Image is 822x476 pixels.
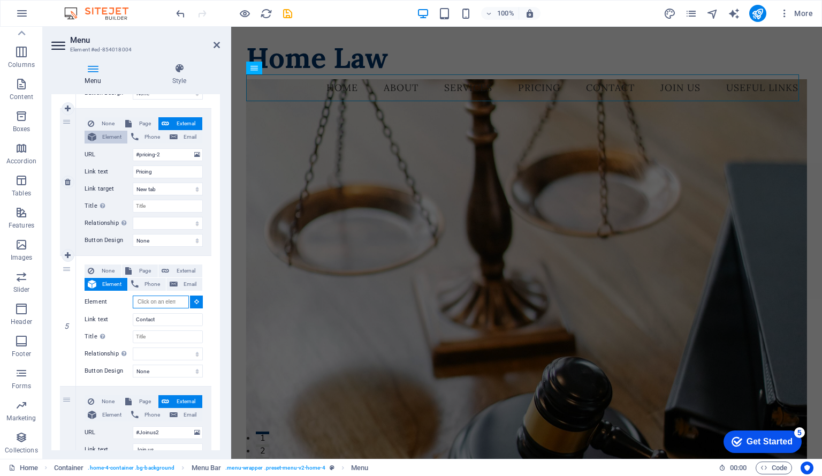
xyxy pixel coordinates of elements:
[133,443,203,456] input: Link text...
[685,7,697,20] i: Pages (Ctrl+Alt+S)
[85,426,133,439] label: URL
[135,117,155,130] span: Page
[9,5,87,28] div: Get Started 5 items remaining, 0% complete
[166,131,202,143] button: Email
[100,131,124,143] span: Element
[97,395,118,408] span: None
[142,278,163,291] span: Phone
[158,265,202,277] button: External
[12,350,31,358] p: Footer
[664,7,676,20] i: Design (Ctrl+Alt+Y)
[10,93,33,101] p: Content
[760,462,787,474] span: Code
[85,117,121,130] button: None
[85,131,127,143] button: Element
[801,462,813,474] button: Usercentrics
[737,464,739,472] span: :
[238,7,251,20] button: Click here to leave preview mode and continue editing
[9,462,38,474] a: Click to cancel selection. Double-click to open Pages
[100,278,124,291] span: Element
[128,278,166,291] button: Phone
[62,7,142,20] img: Editor Logo
[779,8,813,19] span: More
[281,7,294,20] i: Save (Ctrl+S)
[85,217,133,230] label: Relationship
[54,462,84,474] span: Click to select. Double-click to edit
[225,462,325,474] span: . menu-wrapper .preset-menu-v2-home-4
[11,318,32,326] p: Header
[260,7,272,20] button: reload
[12,382,31,390] p: Forms
[351,462,368,474] span: Click to select. Double-click to edit
[497,7,514,20] h6: 100%
[85,296,133,308] label: Element
[133,296,189,308] input: Click on an element ...
[181,131,199,143] span: Email
[142,131,163,143] span: Phone
[133,313,203,326] input: Link text...
[664,7,676,20] button: design
[59,322,74,330] em: 5
[133,200,203,213] input: Title
[70,35,220,45] h2: Menu
[85,347,133,360] label: Relationship
[706,7,719,20] i: Navigator
[142,409,163,421] span: Phone
[172,395,199,408] span: External
[139,63,220,86] h4: Style
[85,200,133,213] label: Title
[756,462,792,474] button: Code
[133,165,203,178] input: Link text...
[97,265,118,277] span: None
[6,157,36,165] p: Accordion
[85,443,133,456] label: Link text
[85,313,133,326] label: Link text
[12,189,31,198] p: Tables
[13,125,31,133] p: Boxes
[685,7,698,20] button: pages
[100,409,124,421] span: Element
[25,418,38,420] button: 2
[158,117,202,130] button: External
[172,265,199,277] span: External
[54,462,369,474] nav: breadcrumb
[85,265,121,277] button: None
[181,278,199,291] span: Email
[128,409,166,421] button: Phone
[97,117,118,130] span: None
[730,462,747,474] span: 00 00
[728,7,740,20] i: AI Writer
[158,395,202,408] button: External
[751,7,764,20] i: Publish
[85,165,133,178] label: Link text
[13,285,30,294] p: Slider
[85,183,133,195] label: Link target
[174,7,187,20] button: undo
[128,131,166,143] button: Phone
[85,148,133,161] label: URL
[32,12,78,21] div: Get Started
[719,462,747,474] h6: Session time
[281,7,294,20] button: save
[166,409,202,421] button: Email
[85,278,127,291] button: Element
[85,365,133,377] label: Button Design
[51,63,139,86] h4: Menu
[133,330,203,343] input: Title
[85,330,133,343] label: Title
[133,148,203,161] input: URL...
[135,265,155,277] span: Page
[122,117,158,130] button: Page
[706,7,719,20] button: navigator
[25,405,38,407] button: 1
[79,2,90,13] div: 5
[9,221,34,230] p: Features
[85,234,133,247] label: Button Design
[85,395,121,408] button: None
[749,5,766,22] button: publish
[260,7,272,20] i: Reload page
[25,430,38,433] button: 3
[330,465,334,471] i: This element is a customizable preset
[122,395,158,408] button: Page
[166,278,202,291] button: Email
